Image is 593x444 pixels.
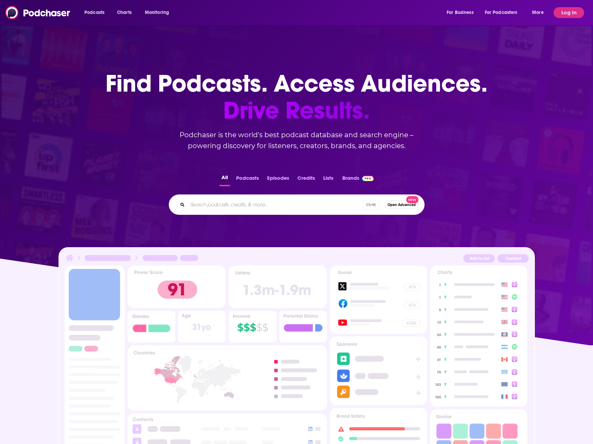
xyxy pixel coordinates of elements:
[321,173,335,186] button: Lists
[485,8,517,17] span: For Podcasters
[362,176,374,181] img: Podchaser Pro
[406,196,418,203] span: New
[178,311,226,343] img: Podcast Insights Age
[447,8,474,17] span: For Business
[140,7,178,18] button: open menu
[342,173,374,186] a: BrandsPodchaser Pro
[117,8,132,17] span: Charts
[145,8,169,17] span: Monitoring
[219,173,230,186] button: All
[187,199,363,210] input: Search podcasts, credits, & more...
[363,200,379,210] span: Ctrl K
[113,7,136,18] a: Charts
[265,173,291,186] button: Episodes
[384,201,419,209] button: Open AdvancedNew
[234,173,261,186] button: Podcasts
[84,8,104,17] span: Podcasts
[229,311,277,343] img: Podcast Insights Income
[442,7,482,18] button: open menu
[554,7,584,18] button: Log In
[527,7,552,18] button: open menu
[430,266,527,407] img: Podcast Insights Charts
[295,173,317,186] button: Credits
[330,336,427,405] img: Podcast Sponsors
[128,311,176,343] img: Podcast Insights Gender
[388,203,416,207] span: Open Advanced
[128,266,226,308] img: Podcast Insights Power score
[105,70,488,124] h1: Find Podcasts. Access Audiences.
[80,7,113,18] button: open menu
[532,8,544,17] span: More
[169,194,425,215] div: Search podcasts, credits, & more...
[105,97,488,124] span: Drive Results.
[65,253,529,265] img: Podcast Insights Header
[5,6,71,19] img: Podchaser - Follow, Share and Rate Podcasts
[330,266,427,334] img: Podcast Socials
[161,129,433,151] h2: Podchaser is the world’s best podcast database and search engine – powering discovery for listene...
[128,345,327,410] img: Podcast Insights Countries
[229,266,327,308] img: Podcast Insights Listens
[279,311,327,343] img: Podcast Insights Parental Status
[480,7,527,18] button: open menu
